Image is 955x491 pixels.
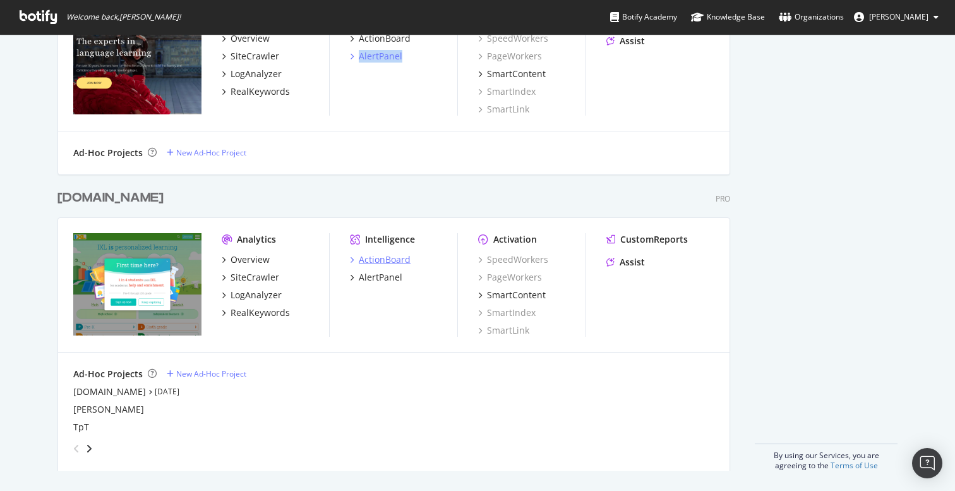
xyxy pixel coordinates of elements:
[73,147,143,159] div: Ad-Hoc Projects
[350,253,411,266] a: ActionBoard
[487,289,546,301] div: SmartContent
[716,193,730,204] div: Pro
[222,68,282,80] a: LogAnalyzer
[73,368,143,380] div: Ad-Hoc Projects
[478,289,546,301] a: SmartContent
[73,385,146,398] a: [DOMAIN_NAME]
[478,306,536,319] a: SmartIndex
[831,460,878,471] a: Terms of Use
[231,32,270,45] div: Overview
[359,271,402,284] div: AlertPanel
[478,32,548,45] a: SpeedWorkers
[155,386,179,397] a: [DATE]
[359,32,411,45] div: ActionBoard
[478,103,529,116] a: SmartLink
[359,253,411,266] div: ActionBoard
[478,68,546,80] a: SmartContent
[620,233,688,246] div: CustomReports
[231,50,279,63] div: SiteCrawler
[222,289,282,301] a: LogAnalyzer
[691,11,765,23] div: Knowledge Base
[57,189,164,207] div: [DOMAIN_NAME]
[222,306,290,319] a: RealKeywords
[350,50,402,63] a: AlertPanel
[73,233,201,336] img: IXL.com
[365,233,415,246] div: Intelligence
[610,11,677,23] div: Botify Academy
[350,32,411,45] a: ActionBoard
[231,68,282,80] div: LogAnalyzer
[755,444,898,471] div: By using our Services, you are agreeing to the
[493,233,537,246] div: Activation
[66,12,181,22] span: Welcome back, [PERSON_NAME] !
[222,253,270,266] a: Overview
[487,68,546,80] div: SmartContent
[478,85,536,98] a: SmartIndex
[68,439,85,459] div: angle-left
[73,403,144,416] a: [PERSON_NAME]
[478,253,548,266] a: SpeedWorkers
[912,448,942,478] div: Open Intercom Messenger
[231,85,290,98] div: RealKeywords
[167,147,246,158] a: New Ad-Hoc Project
[606,35,645,47] a: Assist
[176,147,246,158] div: New Ad-Hoc Project
[222,85,290,98] a: RealKeywords
[231,271,279,284] div: SiteCrawler
[237,233,276,246] div: Analytics
[222,32,270,45] a: Overview
[73,421,89,433] a: TpT
[606,233,688,246] a: CustomReports
[231,253,270,266] div: Overview
[478,324,529,337] a: SmartLink
[606,256,645,269] a: Assist
[231,289,282,301] div: LogAnalyzer
[57,189,169,207] a: [DOMAIN_NAME]
[620,256,645,269] div: Assist
[869,11,928,22] span: John McLendon
[478,50,542,63] a: PageWorkers
[222,50,279,63] a: SiteCrawler
[231,306,290,319] div: RealKeywords
[73,12,201,114] img: rosettastone.com
[844,7,949,27] button: [PERSON_NAME]
[359,50,402,63] div: AlertPanel
[176,368,246,379] div: New Ad-Hoc Project
[478,271,542,284] a: PageWorkers
[779,11,844,23] div: Organizations
[620,35,645,47] div: Assist
[85,442,93,455] div: angle-right
[222,271,279,284] a: SiteCrawler
[167,368,246,379] a: New Ad-Hoc Project
[350,271,402,284] a: AlertPanel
